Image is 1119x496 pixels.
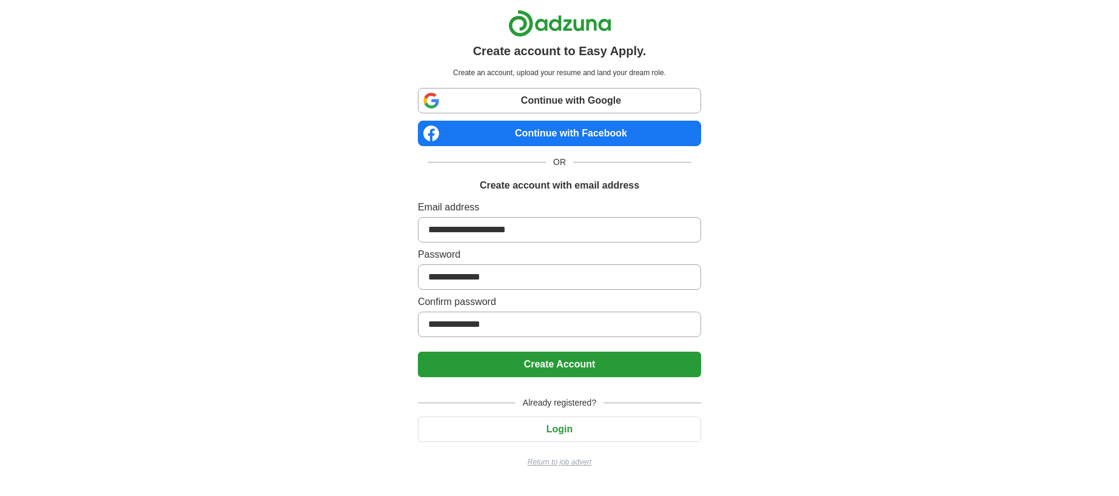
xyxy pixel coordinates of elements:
span: OR [546,156,573,169]
h1: Create account with email address [480,178,639,193]
img: Adzuna logo [508,10,611,37]
button: Create Account [418,352,701,377]
button: Login [418,417,701,442]
a: Login [418,424,701,434]
label: Email address [418,200,701,215]
a: Continue with Facebook [418,121,701,146]
h1: Create account to Easy Apply. [473,42,647,60]
span: Already registered? [516,397,603,409]
a: Return to job advert [418,457,701,468]
label: Password [418,247,701,262]
p: Create an account, upload your resume and land your dream role. [420,67,699,78]
a: Continue with Google [418,88,701,113]
label: Confirm password [418,295,701,309]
